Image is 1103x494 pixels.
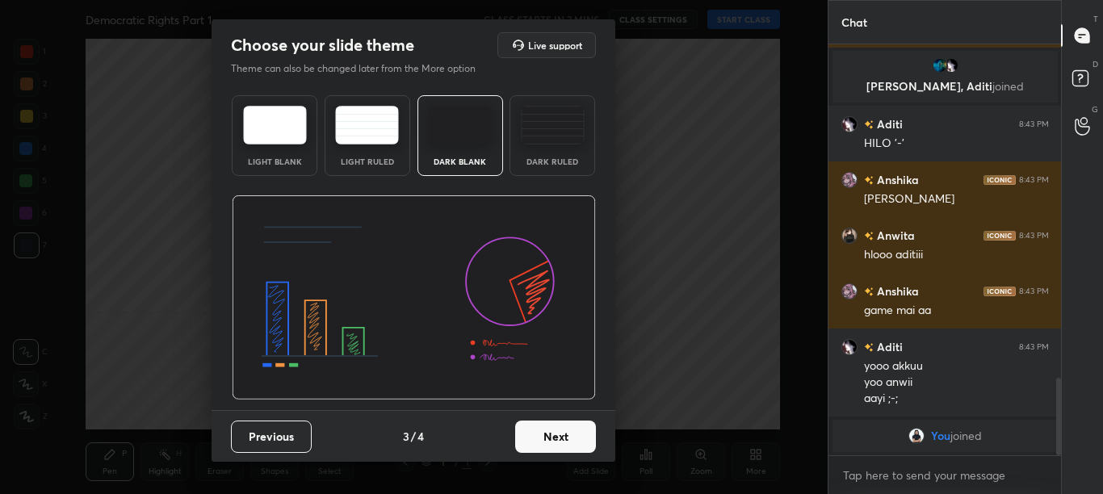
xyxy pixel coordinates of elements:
[908,428,925,444] img: 0ff201b69d314e6aaef8e932575912d6.jpg
[931,57,947,73] img: 40a2331c232346109e1285d76789efe3.jpg
[335,157,400,165] div: Light Ruled
[828,1,880,44] p: Chat
[874,283,919,299] h6: Anshika
[528,40,582,50] h5: Live support
[864,136,1049,152] div: HILO '-'
[1019,342,1049,352] div: 8:43 PM
[243,106,307,144] img: lightTheme.e5ed3b09.svg
[231,61,493,76] p: Theme can also be changed later from the More option
[1019,287,1049,296] div: 8:43 PM
[864,303,1049,319] div: game mai aa
[842,80,1048,93] p: [PERSON_NAME], Aditi
[1019,231,1049,241] div: 8:43 PM
[515,421,596,453] button: Next
[1093,58,1098,70] p: D
[841,283,858,299] img: a823037255a04ffdb4faf04bdfd2b113.jpg
[242,157,307,165] div: Light Blank
[231,421,312,453] button: Previous
[874,115,903,132] h6: Aditi
[983,175,1016,185] img: iconic-dark.1390631f.png
[335,106,399,144] img: lightRuledTheme.5fabf969.svg
[403,428,409,445] h4: 3
[864,232,874,241] img: no-rating-badge.077c3623.svg
[864,120,874,129] img: no-rating-badge.077c3623.svg
[841,228,858,244] img: 2fe265a9731a4b86821b1473562dba64.jpg
[521,106,585,144] img: darkRuledTheme.de295e13.svg
[864,191,1049,207] div: [PERSON_NAME]
[864,247,1049,263] div: hlooo aditiii
[864,391,1049,407] div: aayi ;-;
[983,231,1016,241] img: iconic-dark.1390631f.png
[841,339,858,355] img: 9c058624bdf3470591513e63727ab161.jpg
[1092,103,1098,115] p: G
[1019,119,1049,129] div: 8:43 PM
[864,343,874,352] img: no-rating-badge.077c3623.svg
[841,172,858,188] img: a823037255a04ffdb4faf04bdfd2b113.jpg
[864,375,1049,391] div: yoo anwii
[950,429,982,442] span: joined
[828,44,1062,455] div: grid
[864,358,1049,375] div: yooo akkuu
[411,428,416,445] h4: /
[942,57,958,73] img: 9c058624bdf3470591513e63727ab161.jpg
[428,157,493,165] div: Dark Blank
[428,106,492,144] img: darkTheme.f0cc69e5.svg
[874,171,919,188] h6: Anshika
[864,287,874,296] img: no-rating-badge.077c3623.svg
[417,428,424,445] h4: 4
[874,227,915,244] h6: Anwita
[841,116,858,132] img: 9c058624bdf3470591513e63727ab161.jpg
[520,157,585,165] div: Dark Ruled
[1019,175,1049,185] div: 8:43 PM
[1093,13,1098,25] p: T
[992,78,1024,94] span: joined
[931,429,950,442] span: You
[864,176,874,185] img: no-rating-badge.077c3623.svg
[232,195,596,400] img: darkThemeBanner.d06ce4a2.svg
[874,338,903,355] h6: Aditi
[983,287,1016,296] img: iconic-dark.1390631f.png
[231,35,414,56] h2: Choose your slide theme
